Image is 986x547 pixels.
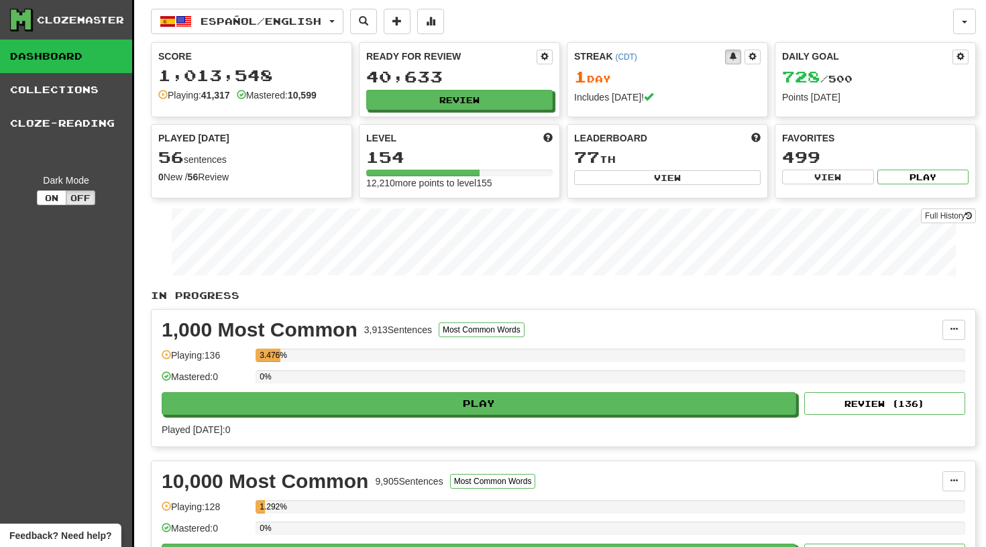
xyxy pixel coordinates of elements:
div: Playing: 136 [162,349,249,371]
div: sentences [158,149,345,166]
div: Playing: [158,88,230,102]
button: On [37,190,66,205]
p: In Progress [151,289,976,302]
button: View [574,170,761,185]
div: th [574,149,761,166]
div: Ready for Review [366,50,537,63]
div: Score [158,50,345,63]
div: Mastered: 0 [162,522,249,544]
div: 10,000 Most Common [162,471,368,491]
div: Streak [574,50,725,63]
button: Most Common Words [439,322,525,337]
a: Full History [921,208,976,223]
div: 154 [366,149,553,166]
div: Day [574,68,761,86]
button: Search sentences [350,9,377,34]
span: 56 [158,147,184,166]
button: Español/English [151,9,343,34]
button: Review (136) [804,392,965,415]
button: Review [366,90,553,110]
div: 1.292% [260,500,264,513]
div: Dark Mode [10,174,122,187]
button: Off [66,190,95,205]
strong: 0 [158,172,164,182]
span: 1 [574,67,587,86]
div: Mastered: [237,88,317,102]
div: 9,905 Sentences [375,475,443,488]
button: Play [877,170,969,184]
div: 3.476% [260,349,280,362]
a: (CDT) [615,52,637,62]
span: 77 [574,147,600,166]
strong: 41,317 [201,90,230,101]
div: Favorites [782,131,969,145]
span: Played [DATE] [158,131,229,145]
div: 3,913 Sentences [364,323,432,337]
span: Leaderboard [574,131,647,145]
span: Open feedback widget [9,529,111,542]
div: Includes [DATE]! [574,90,761,104]
span: / 500 [782,73,853,84]
div: Daily Goal [782,50,952,64]
button: Add sentence to collection [384,9,410,34]
span: Level [366,131,396,145]
div: New / Review [158,170,345,184]
button: More stats [417,9,444,34]
span: Played [DATE]: 0 [162,424,230,435]
div: Playing: 128 [162,500,249,522]
button: Most Common Words [450,474,536,489]
div: 1,000 Most Common [162,320,358,340]
div: 1,013,548 [158,67,345,84]
strong: 56 [188,172,199,182]
div: 40,633 [366,68,553,85]
div: Mastered: 0 [162,370,249,392]
div: Clozemaster [37,13,124,27]
div: Points [DATE] [782,90,969,104]
span: 728 [782,67,820,86]
span: Score more points to level up [543,131,553,145]
button: Play [162,392,796,415]
span: Español / English [201,15,321,27]
button: View [782,170,874,184]
div: 12,210 more points to level 155 [366,176,553,190]
span: This week in points, UTC [751,131,761,145]
div: 499 [782,149,969,166]
strong: 10,599 [288,90,317,101]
